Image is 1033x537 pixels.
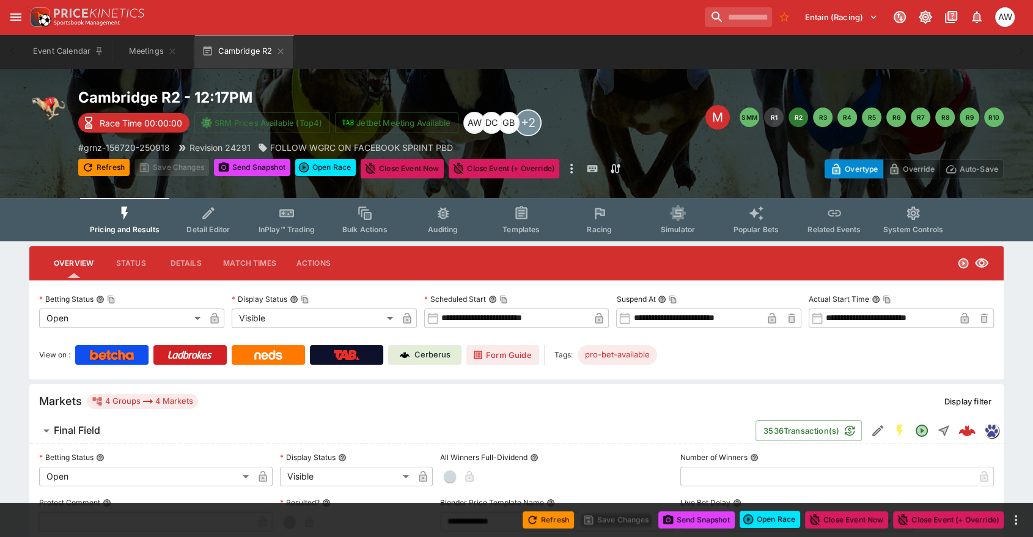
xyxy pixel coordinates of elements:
[740,108,1004,127] nav: pagination navigation
[974,256,989,271] svg: Visible
[680,497,730,508] p: Live Bet Delay
[39,345,70,365] label: View on :
[96,295,105,304] button: Betting StatusCopy To Clipboard
[837,108,857,127] button: R4
[733,225,779,234] span: Popular Bets
[883,159,939,178] button: Override
[546,499,555,507] button: Blender Price Template Name
[290,295,298,304] button: Display StatusCopy To Clipboard
[103,499,111,507] button: Protest Comment
[39,309,205,328] div: Open
[740,511,800,528] button: Open Race
[984,108,1004,127] button: R10
[54,9,144,18] img: PriceKinetics
[280,452,336,462] p: Display Status
[92,394,193,409] div: 4 Groups 4 Markets
[39,452,94,462] p: Betting Status
[80,198,953,241] div: Event type filters
[940,6,962,28] button: Documentation
[232,294,287,304] p: Display Status
[564,159,579,178] button: more
[167,350,212,360] img: Ladbrokes
[872,295,880,304] button: Actual Start TimeCopy To Clipboard
[428,225,458,234] span: Auditing
[100,117,182,130] p: Race Time 00:00:00
[991,4,1018,31] button: Amanda Whitta
[361,159,444,178] button: Close Event Now
[466,345,539,365] a: Form Guide
[114,34,192,68] button: Meetings
[914,6,936,28] button: Toggle light/dark mode
[825,159,1004,178] div: Start From
[845,163,878,175] p: Overtype
[158,249,213,278] button: Details
[740,511,800,528] div: split button
[705,7,772,27] input: search
[960,108,979,127] button: R9
[186,225,230,234] span: Detail Editor
[935,108,955,127] button: R8
[258,141,453,154] div: FOLLOW WGRC ON FACEBOOK SPRINT PBD
[338,453,347,462] button: Display Status
[5,6,27,28] button: open drawer
[342,225,388,234] span: Bulk Actions
[295,159,356,176] div: split button
[334,350,359,360] img: TabNZ
[232,309,397,328] div: Visible
[107,295,116,304] button: Copy To Clipboard
[733,499,741,507] button: Live Bet Delay
[414,349,450,361] p: Cerberus
[957,257,969,269] svg: Open
[286,249,341,278] button: Actions
[774,7,794,27] button: No Bookmarks
[322,499,331,507] button: Resulted?
[78,88,541,107] h2: Copy To Clipboard
[400,350,410,360] img: Cerberus
[39,497,100,508] p: Protest Comment
[862,108,881,127] button: R5
[883,225,943,234] span: System Controls
[463,112,485,134] div: Amanda Whitta
[984,423,999,438] div: grnz
[958,422,976,439] div: 609f849a-e91c-425e-aaad-809d3e144368
[578,349,657,361] span: pro-bet-available
[658,511,735,528] button: Send Snapshot
[26,34,111,68] button: Event Calendar
[498,112,520,134] div: Gary Brigginshaw
[937,392,999,411] button: Display filter
[194,112,330,133] button: SRM Prices Available (Top4)
[1009,513,1023,527] button: more
[669,295,677,304] button: Copy To Clipboard
[530,453,539,462] button: All Winners Full-Dividend
[103,249,158,278] button: Status
[903,163,934,175] p: Override
[893,511,1004,528] button: Close Event (+ Override)
[966,6,988,28] button: Notifications
[995,7,1015,27] div: Amanda Whitta
[54,20,120,26] img: Sportsbook Management
[515,109,542,136] div: +2
[499,295,508,304] button: Copy To Clipboard
[616,294,655,304] p: Suspend At
[755,420,862,441] button: 3536Transaction(s)
[440,452,528,462] p: All Winners Full-Dividend
[911,108,930,127] button: R7
[789,108,808,127] button: R2
[194,34,293,68] button: Cambridge R2
[270,141,453,154] p: FOLLOW WGRC ON FACEBOOK SPRINT PBD
[587,225,612,234] span: Racing
[280,497,320,508] p: Resulted?
[301,295,309,304] button: Copy To Clipboard
[295,159,356,176] button: Open Race
[27,5,51,29] img: PriceKinetics Logo
[44,249,103,278] button: Overview
[189,141,251,154] p: Revision 24291
[39,294,94,304] p: Betting Status
[214,159,290,176] button: Send Snapshot
[424,294,486,304] p: Scheduled Start
[502,225,540,234] span: Templates
[867,420,889,442] button: Edit Detail
[480,112,502,134] div: David Crockford
[705,105,730,130] div: Edit Meeting
[39,467,253,486] div: Open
